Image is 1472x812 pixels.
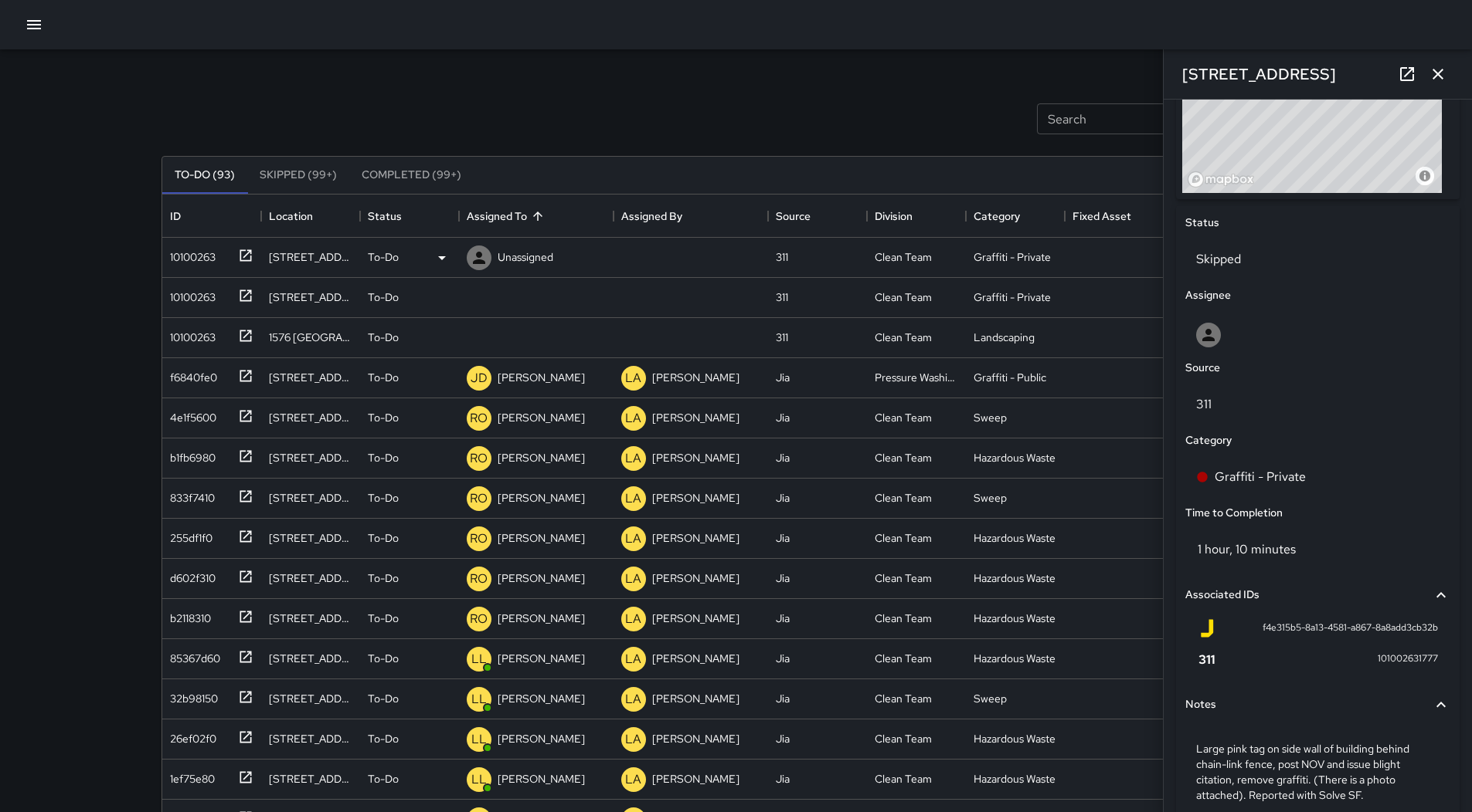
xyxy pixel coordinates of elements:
[776,691,790,706] div: Jia
[269,651,352,666] div: 524 Van Ness Avenue
[625,770,641,789] p: LA
[164,323,216,345] div: 10100263
[368,651,399,666] p: To-Do
[164,484,215,506] div: 833f7410
[875,771,932,787] div: Clean Team
[471,650,487,668] p: LL
[368,410,399,425] p: To-Do
[498,771,585,787] p: [PERSON_NAME]
[170,195,181,238] div: ID
[974,195,1020,238] div: Category
[875,691,932,706] div: Clean Team
[368,490,399,506] p: To-Do
[625,449,641,468] p: LA
[269,410,352,425] div: 630 Gough Street
[368,731,399,746] p: To-Do
[776,410,790,425] div: Jia
[625,570,641,588] p: LA
[875,289,932,305] div: Clean Team
[867,195,966,238] div: Division
[360,195,459,238] div: Status
[776,195,811,238] div: Source
[269,530,352,546] div: 601 Mcallister Street
[368,570,399,586] p: To-Do
[776,450,790,465] div: Jia
[625,610,641,628] p: LA
[974,691,1007,706] div: Sweep
[498,249,553,265] p: Unassigned
[164,283,216,305] div: 10100263
[498,731,585,746] p: [PERSON_NAME]
[269,289,352,305] div: 1564 Market Street
[498,450,585,465] p: [PERSON_NAME]
[625,650,641,668] p: LA
[625,529,641,548] p: LA
[875,530,932,546] div: Clean Team
[498,570,585,586] p: [PERSON_NAME]
[625,489,641,508] p: LA
[498,490,585,506] p: [PERSON_NAME]
[625,690,641,709] p: LA
[768,195,867,238] div: Source
[498,530,585,546] p: [PERSON_NAME]
[269,731,352,746] div: 165 Grove Street
[652,530,739,546] p: [PERSON_NAME]
[776,330,788,345] div: 311
[269,611,352,626] div: 600 Van Ness Avenue
[368,330,399,345] p: To-Do
[776,771,790,787] div: Jia
[269,450,352,465] div: 380 Fulton Street
[625,369,641,387] p: LA
[269,249,352,265] div: 1586 Market Street
[368,289,399,305] p: To-Do
[625,409,641,428] p: LA
[875,651,932,666] div: Clean Team
[164,645,220,666] div: 85367d60
[652,731,739,746] p: [PERSON_NAME]
[470,570,488,588] p: RO
[470,610,488,628] p: RO
[621,195,682,238] div: Assigned By
[974,330,1035,345] div: Landscaping
[471,730,487,749] p: LL
[966,195,1065,238] div: Category
[498,611,585,626] p: [PERSON_NAME]
[776,289,788,305] div: 311
[974,370,1046,385] div: Graffiti - Public
[269,490,352,506] div: 555 Franklin Street
[498,691,585,706] p: [PERSON_NAME]
[1073,195,1131,238] div: Fixed Asset
[652,611,739,626] p: [PERSON_NAME]
[974,530,1056,546] div: Hazardous Waste
[269,570,352,586] div: 601 Van Ness Avenue
[164,604,211,626] div: b2118310
[164,564,216,586] div: d602f310
[974,450,1056,465] div: Hazardous Waste
[368,370,399,385] p: To-Do
[164,524,212,546] div: 255df1f0
[164,685,218,706] div: 32b98150
[467,195,527,238] div: Assigned To
[652,370,739,385] p: [PERSON_NAME]
[368,195,402,238] div: Status
[269,370,352,385] div: 114 Larkin Street
[349,157,474,194] button: Completed (99+)
[368,450,399,465] p: To-Do
[471,369,488,387] p: JD
[164,725,216,746] div: 26ef02f0
[974,289,1051,305] div: Graffiti - Private
[470,409,488,428] p: RO
[875,731,932,746] div: Clean Team
[471,770,487,789] p: LL
[164,364,217,385] div: f6840fe0
[652,570,739,586] p: [PERSON_NAME]
[269,330,352,345] div: 1576 Market Street
[459,195,614,238] div: Assigned To
[162,157,247,194] button: To-Do (93)
[974,651,1056,666] div: Hazardous Waste
[470,489,488,508] p: RO
[261,195,360,238] div: Location
[776,570,790,586] div: Jia
[652,771,739,787] p: [PERSON_NAME]
[1065,195,1164,238] div: Fixed Asset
